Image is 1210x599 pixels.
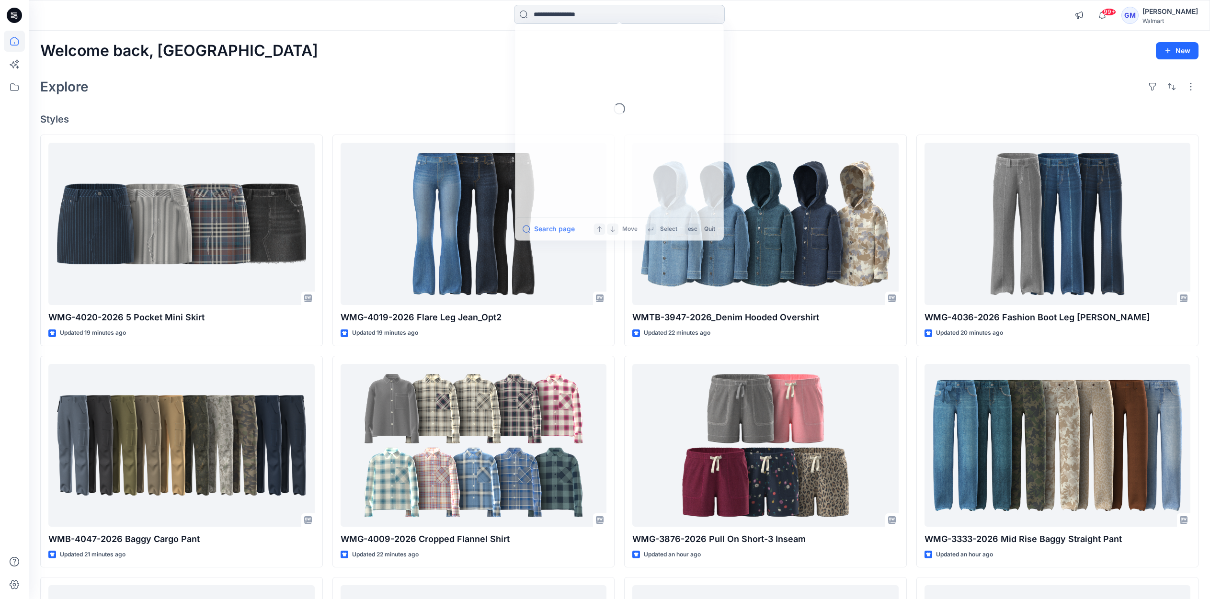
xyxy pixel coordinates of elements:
p: Updated an hour ago [936,550,993,560]
a: WMG-3333-2026 Mid Rise Baggy Straight Pant [925,364,1191,527]
p: Updated an hour ago [644,550,701,560]
p: WMTB-3947-2026_Denim Hooded Overshirt [632,311,899,324]
a: WMG-4019-2026 Flare Leg Jean_Opt2 [341,143,607,305]
p: Updated 21 minutes ago [60,550,126,560]
p: Updated 22 minutes ago [644,328,710,338]
p: Move [622,224,638,234]
a: WMG-3876-2026 Pull On Short-3 Inseam [632,364,899,527]
p: WMG-3333-2026 Mid Rise Baggy Straight Pant [925,532,1191,546]
p: Updated 20 minutes ago [936,328,1003,338]
a: WMG-4009-2026 Cropped Flannel Shirt [341,364,607,527]
p: WMG-4009-2026 Cropped Flannel Shirt [341,532,607,546]
p: Updated 19 minutes ago [352,328,418,338]
h2: Explore [40,79,89,94]
p: Quit [704,224,715,234]
div: [PERSON_NAME] [1142,6,1198,17]
a: WMG-4036-2026 Fashion Boot Leg Jean [925,143,1191,305]
a: WMTB-3947-2026_Denim Hooded Overshirt [632,143,899,305]
p: Updated 22 minutes ago [352,550,419,560]
div: GM [1121,7,1139,24]
div: Walmart [1142,17,1198,24]
p: WMG-4036-2026 Fashion Boot Leg [PERSON_NAME] [925,311,1191,324]
button: Search page [523,224,575,235]
p: esc [688,224,698,234]
a: WMB-4047-2026 Baggy Cargo Pant [48,364,315,527]
p: WMB-4047-2026 Baggy Cargo Pant [48,532,315,546]
p: Select [660,224,677,234]
h2: Welcome back, [GEOGRAPHIC_DATA] [40,42,318,60]
p: WMG-3876-2026 Pull On Short-3 Inseam [632,532,899,546]
p: WMG-4020-2026 5 Pocket Mini Skirt [48,311,315,324]
p: Updated 19 minutes ago [60,328,126,338]
span: 99+ [1102,8,1116,16]
a: WMG-4020-2026 5 Pocket Mini Skirt [48,143,315,305]
h4: Styles [40,113,1199,125]
button: New [1156,42,1199,59]
p: WMG-4019-2026 Flare Leg Jean_Opt2 [341,311,607,324]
